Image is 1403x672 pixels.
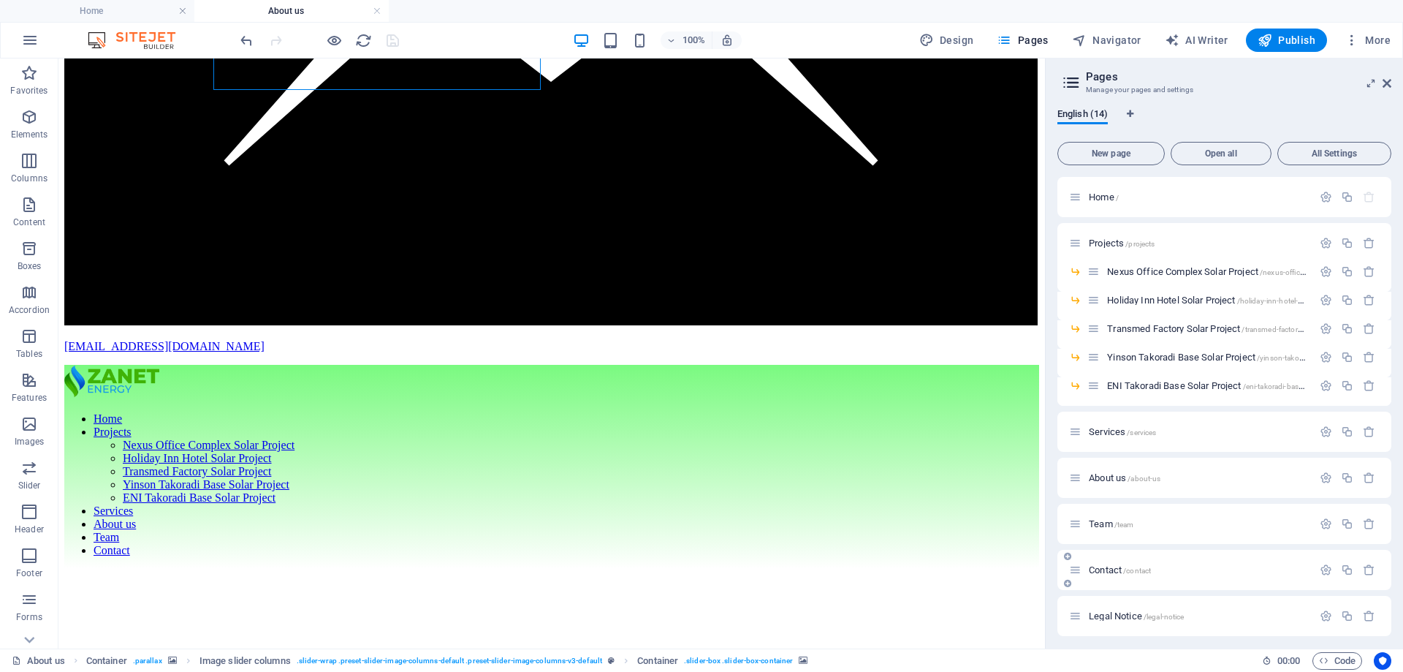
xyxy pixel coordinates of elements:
div: Remove [1363,351,1375,363]
span: Click to select. Double-click to edit [199,652,291,670]
button: reload [354,31,372,49]
button: Pages [991,29,1054,52]
div: The startpage cannot be deleted [1363,191,1375,203]
div: Duplicate [1341,426,1353,438]
span: Navigator [1072,33,1141,48]
div: Services/services [1084,427,1312,437]
div: Remove [1363,610,1375,622]
span: /transmed-factory-solar-project [1242,325,1344,333]
span: /team [1114,521,1134,529]
div: Home/ [1084,192,1312,202]
span: Code [1319,652,1356,670]
span: . slider-box .slider-box-container [684,652,793,670]
div: Settings [1320,294,1332,306]
span: / [1116,194,1119,202]
span: Click to open page [1089,611,1184,622]
div: Duplicate [1341,380,1353,392]
p: Content [13,216,45,228]
nav: breadcrumb [86,652,807,670]
div: Remove [1363,380,1375,392]
button: Code [1312,652,1362,670]
div: About us/about-us [1084,473,1312,483]
span: 00 00 [1277,652,1300,670]
div: Settings [1320,564,1332,576]
div: Settings [1320,610,1332,622]
div: Remove [1363,564,1375,576]
span: Team [1089,518,1133,529]
p: Features [12,392,47,404]
div: Duplicate [1341,472,1353,484]
span: More [1345,33,1391,48]
div: Settings [1320,518,1332,530]
p: Columns [11,173,47,184]
div: Settings [1320,237,1332,249]
p: Slider [18,480,41,491]
div: Duplicate [1341,322,1353,335]
span: Design [919,33,974,48]
div: Remove [1363,518,1375,530]
div: Settings [1320,472,1332,484]
button: Navigator [1066,29,1147,52]
span: ENI Takoradi Base Solar Project [1107,380,1345,391]
i: This element contains a background [168,657,177,665]
div: Duplicate [1341,564,1353,576]
div: Legal Notice/legal-notice [1084,611,1312,621]
div: Duplicate [1341,191,1353,203]
span: . parallax [133,652,162,670]
p: Images [15,436,45,448]
i: This element contains a background [799,657,807,665]
div: Nexus Office Complex Solar Project/nexus-office-complex-solar-project-detail-page-11 [1103,267,1312,276]
span: Holiday Inn Hotel Solar Project [1107,295,1339,306]
div: Settings [1320,191,1332,203]
span: /holiday-inn-hotel-solar-project [1237,297,1339,305]
div: Language Tabs [1057,108,1391,136]
div: Team/team [1084,519,1312,529]
img: Editor Logo [84,31,194,49]
button: All Settings [1277,142,1391,165]
p: Elements [11,129,48,140]
span: Click to open page [1089,192,1119,203]
i: Reload page [355,32,372,49]
span: Click to open page [1107,323,1345,334]
button: Design [913,29,980,52]
div: Duplicate [1341,294,1353,306]
span: About us [1089,472,1160,483]
span: Click to select. Double-click to edit [637,652,678,670]
span: /legal-notice [1144,613,1185,621]
h4: About us [194,3,389,19]
div: Remove [1363,294,1375,306]
div: Remove [1363,322,1375,335]
button: Usercentrics [1374,652,1391,670]
p: Boxes [18,260,42,272]
p: Accordion [9,304,50,316]
div: Remove [1363,426,1375,438]
h2: Pages [1086,70,1391,83]
span: /eni-takoradi-base-solar-project [1243,382,1345,390]
div: Transmed Factory Solar Project/transmed-factory-solar-project [1103,324,1312,333]
span: Click to open page [1089,426,1156,437]
div: Holiday Inn Hotel Solar Project/holiday-inn-hotel-solar-project [1103,295,1312,305]
div: Settings [1320,380,1332,392]
span: English (14) [1057,105,1108,126]
button: New page [1057,142,1165,165]
span: AI Writer [1165,33,1228,48]
div: Duplicate [1341,518,1353,530]
span: Click to open page [1089,238,1155,249]
button: Click here to leave preview mode and continue editing [325,31,343,49]
i: Undo: Change text (Ctrl+Z) [238,32,255,49]
div: Remove [1363,237,1375,249]
span: New page [1064,149,1158,158]
span: Click to select. Double-click to edit [86,652,127,670]
p: Tables [16,348,42,360]
div: Contact/contact [1084,565,1312,575]
h6: 100% [683,31,706,49]
p: Forms [16,611,42,623]
h3: Manage your pages and settings [1086,83,1362,97]
button: More [1339,29,1396,52]
span: /contact [1123,567,1151,575]
span: /about-us [1128,475,1160,483]
div: Settings [1320,265,1332,278]
div: Remove [1363,472,1375,484]
div: Remove [1363,265,1375,278]
div: Settings [1320,322,1332,335]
